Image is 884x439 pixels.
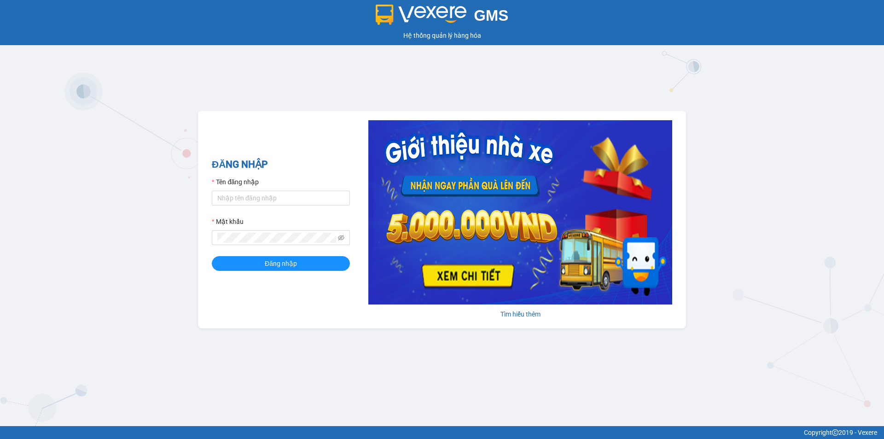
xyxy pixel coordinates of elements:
span: copyright [832,429,838,436]
img: banner-0 [368,120,672,304]
label: Mật khẩu [212,217,244,227]
input: Tên đăng nhập [212,191,350,205]
div: Tìm hiểu thêm [368,309,672,319]
input: Mật khẩu [217,233,336,243]
div: Copyright 2019 - Vexere [7,427,877,438]
div: Hệ thống quản lý hàng hóa [2,30,882,41]
button: Đăng nhập [212,256,350,271]
span: eye-invisible [338,234,344,241]
h2: ĐĂNG NHẬP [212,157,350,172]
span: Đăng nhập [265,258,297,269]
a: GMS [376,14,509,21]
label: Tên đăng nhập [212,177,259,187]
img: logo 2 [376,5,467,25]
span: GMS [474,7,508,24]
